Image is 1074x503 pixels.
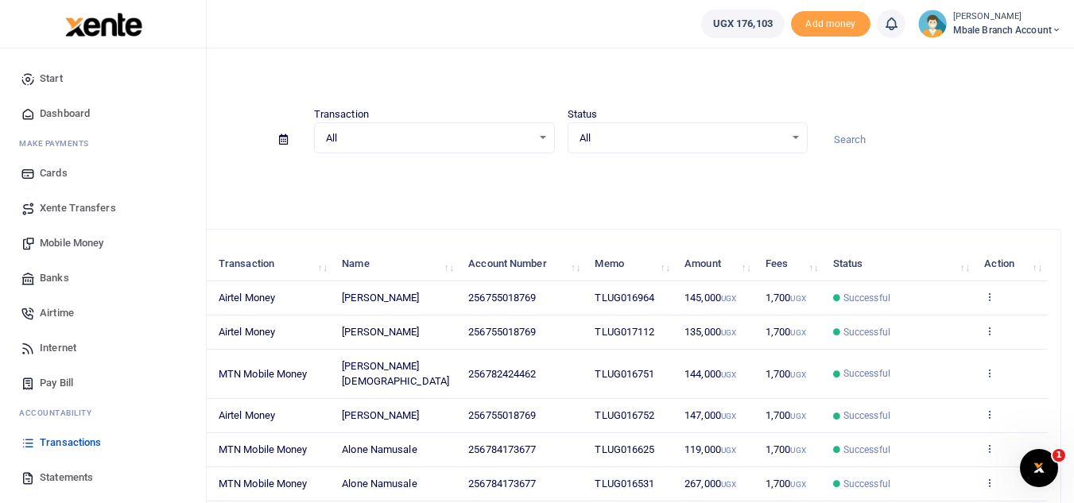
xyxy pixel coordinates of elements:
[790,480,805,489] small: UGX
[843,477,890,491] span: Successful
[40,375,73,391] span: Pay Bill
[766,478,806,489] span: 1,700
[468,409,536,421] span: 256755018769
[713,16,773,32] span: UGX 176,103
[757,247,824,281] th: Fees: activate to sort column ascending
[766,292,806,304] span: 1,700
[40,435,101,451] span: Transactions
[64,17,142,29] a: logo-small logo-large logo-large
[790,412,805,420] small: UGX
[13,96,193,131] a: Dashboard
[595,409,654,421] span: TLUG016752
[468,368,536,380] span: 256782424462
[918,10,1061,38] a: profile-user [PERSON_NAME] Mbale Branch Account
[468,326,536,338] span: 256755018769
[684,478,736,489] span: 267,000
[595,478,654,489] span: TLUG016531
[820,126,1061,153] input: Search
[326,130,532,146] span: All
[975,247,1048,281] th: Action: activate to sort column ascending
[468,443,536,455] span: 256784173677
[40,340,76,356] span: Internet
[701,10,785,38] a: UGX 176,103
[40,270,69,286] span: Banks
[219,292,275,304] span: Airtel Money
[13,366,193,400] a: Pay Bill
[824,247,976,281] th: Status: activate to sort column ascending
[843,366,890,381] span: Successful
[60,68,1061,86] h4: Transactions
[766,326,806,338] span: 1,700
[791,11,870,37] span: Add money
[676,247,757,281] th: Amount: activate to sort column ascending
[568,106,598,122] label: Status
[790,294,805,303] small: UGX
[766,368,806,380] span: 1,700
[918,10,947,38] img: profile-user
[13,261,193,296] a: Banks
[721,370,736,379] small: UGX
[13,156,193,191] a: Cards
[342,292,419,304] span: [PERSON_NAME]
[843,443,890,457] span: Successful
[219,368,308,380] span: MTN Mobile Money
[40,470,93,486] span: Statements
[843,325,890,339] span: Successful
[13,191,193,226] a: Xente Transfers
[843,291,890,305] span: Successful
[790,446,805,455] small: UGX
[1053,449,1065,462] span: 1
[843,408,890,423] span: Successful
[333,247,459,281] th: Name: activate to sort column ascending
[684,443,736,455] span: 119,000
[684,368,736,380] span: 144,000
[40,165,68,181] span: Cards
[595,326,654,338] span: TLUG017112
[953,23,1061,37] span: Mbale Branch Account
[1020,449,1058,487] iframe: Intercom live chat
[40,200,116,216] span: Xente Transfers
[314,106,369,122] label: Transaction
[13,61,193,96] a: Start
[342,409,419,421] span: [PERSON_NAME]
[695,10,791,38] li: Wallet ballance
[791,11,870,37] li: Toup your wallet
[219,326,275,338] span: Airtel Money
[580,130,785,146] span: All
[766,443,806,455] span: 1,700
[684,409,736,421] span: 147,000
[586,247,676,281] th: Memo: activate to sort column ascending
[459,247,586,281] th: Account Number: activate to sort column ascending
[13,400,193,425] li: Ac
[13,131,193,156] li: M
[342,360,449,388] span: [PERSON_NAME][DEMOGRAPHIC_DATA]
[13,425,193,460] a: Transactions
[13,331,193,366] a: Internet
[40,106,90,122] span: Dashboard
[342,443,417,455] span: Alone Namusale
[13,226,193,261] a: Mobile Money
[684,326,736,338] span: 135,000
[219,478,308,489] span: MTN Mobile Money
[342,478,417,489] span: Alone Namusale
[40,305,74,321] span: Airtime
[790,370,805,379] small: UGX
[721,328,736,337] small: UGX
[60,172,1061,189] p: Download
[468,292,536,304] span: 256755018769
[595,292,654,304] span: TLUG016964
[210,247,333,281] th: Transaction: activate to sort column ascending
[468,478,536,489] span: 256784173677
[790,328,805,337] small: UGX
[219,443,308,455] span: MTN Mobile Money
[721,446,736,455] small: UGX
[31,407,91,419] span: countability
[721,294,736,303] small: UGX
[953,10,1061,24] small: [PERSON_NAME]
[40,235,103,251] span: Mobile Money
[27,137,89,149] span: ake Payments
[721,412,736,420] small: UGX
[791,17,870,29] a: Add money
[219,409,275,421] span: Airtel Money
[65,13,142,37] img: logo-large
